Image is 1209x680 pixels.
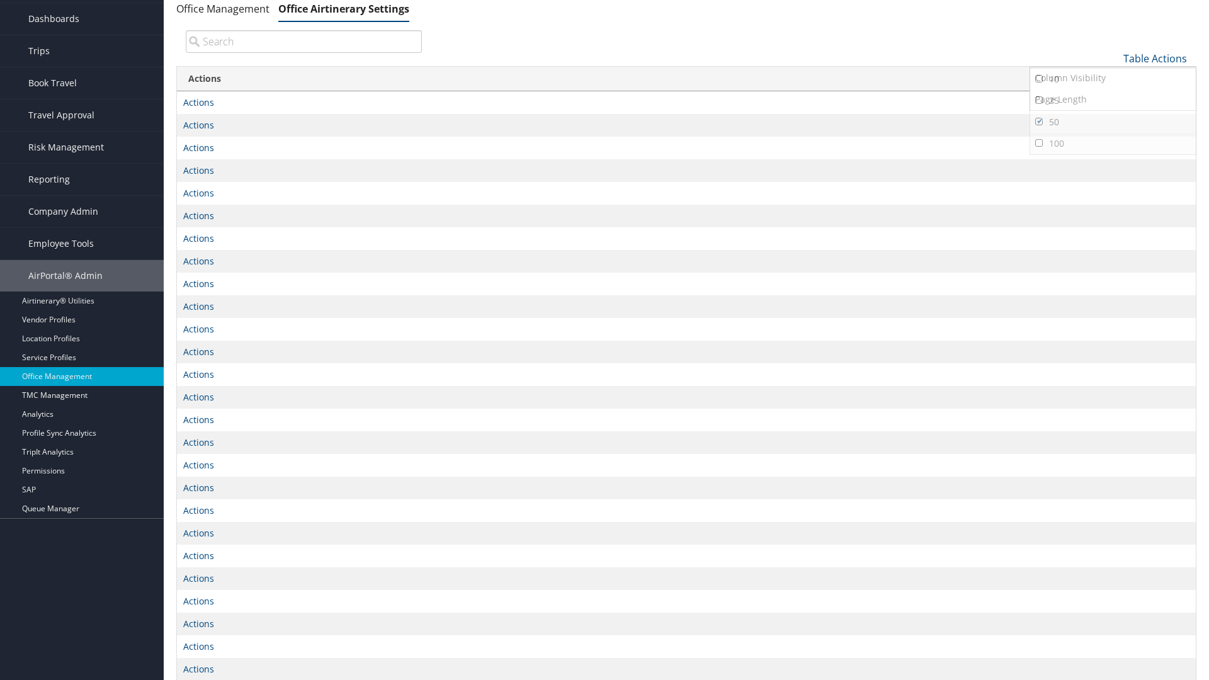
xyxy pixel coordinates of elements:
a: 10 [1030,69,1196,90]
span: Employee Tools [28,228,94,259]
span: Dashboards [28,3,79,35]
a: 100 [1030,133,1196,154]
span: Risk Management [28,132,104,163]
a: 50 [1030,111,1196,133]
span: Company Admin [28,196,98,227]
span: Travel Approval [28,99,94,131]
span: AirPortal® Admin [28,260,103,292]
span: Reporting [28,164,70,195]
span: Trips [28,35,50,67]
span: Book Travel [28,67,77,99]
a: Column Visibility [1030,67,1196,89]
a: 25 [1030,90,1196,111]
